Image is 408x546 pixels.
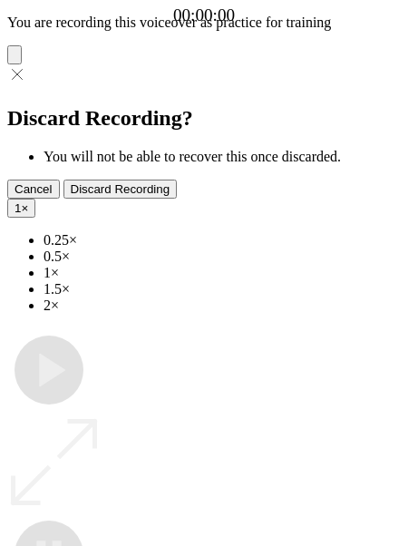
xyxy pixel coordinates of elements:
li: 0.25× [44,232,401,249]
button: 1× [7,199,35,218]
li: 1.5× [44,281,401,297]
li: 0.5× [44,249,401,265]
button: Discard Recording [63,180,178,199]
span: 1 [15,201,21,215]
li: You will not be able to recover this once discarded. [44,149,401,165]
p: You are recording this voiceover as practice for training [7,15,401,31]
button: Cancel [7,180,60,199]
h2: Discard Recording? [7,106,401,131]
a: 00:00:00 [173,5,235,25]
li: 2× [44,297,401,314]
li: 1× [44,265,401,281]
